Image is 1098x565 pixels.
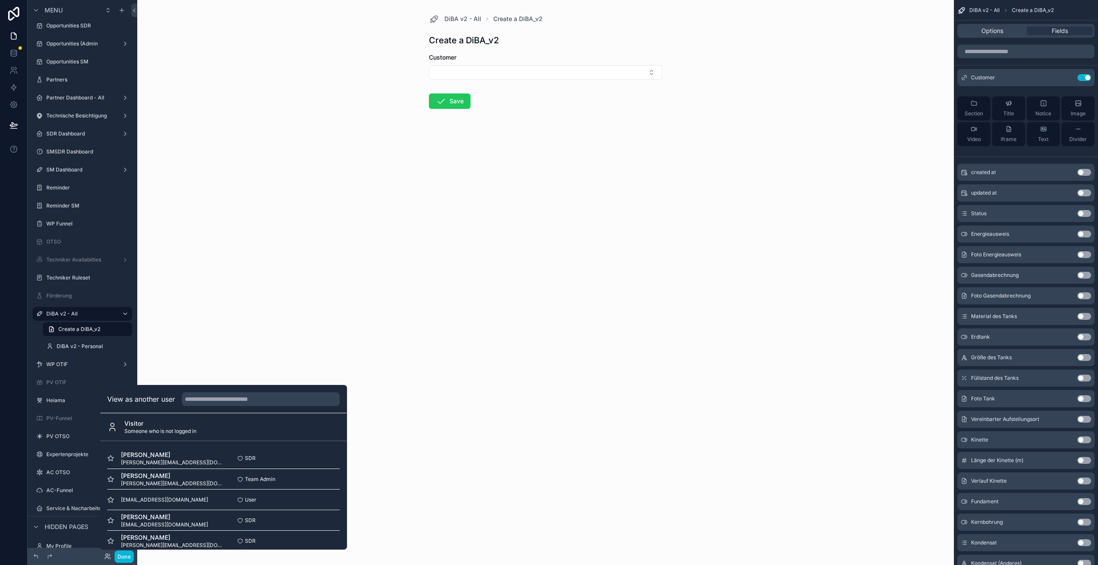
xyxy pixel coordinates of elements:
label: PV OTSO [46,433,130,440]
h1: Create a DiBA_v2 [429,34,499,46]
span: [EMAIL_ADDRESS][DOMAIN_NAME] [121,496,208,503]
a: Heiama [33,394,132,407]
label: PV OTIF [46,379,130,386]
label: DiBA v2 - Personal [57,343,130,350]
span: [PERSON_NAME] [121,533,223,542]
a: Techniker Ruleset [33,271,132,285]
span: DiBA v2 - All [444,15,481,23]
label: Partners [46,76,130,83]
a: WP OTIF [33,358,132,371]
a: Expertenprojekte [33,448,132,461]
button: Done [115,550,134,563]
span: Energieausweis [971,231,1009,237]
span: Verlauf Kinette [971,478,1007,484]
label: Opportunities SM [46,58,130,65]
span: Image [1071,110,1086,117]
span: Team Admin [245,476,275,483]
span: Menu [45,6,63,15]
span: Video [967,136,981,143]
a: PV-Funnel [33,412,132,425]
span: Foto Gasendabrechnung [971,292,1031,299]
label: Techniker Ruleset [46,274,130,281]
button: Section [957,96,990,120]
span: Länge der Kinette (m) [971,457,1023,464]
button: Video [957,122,990,146]
span: created at [971,169,996,176]
label: My Profile [46,543,130,550]
label: SM Dashboard [46,166,118,173]
a: My Profile [33,539,132,553]
label: DiBA v2 - All [46,310,115,317]
a: Partners [33,73,132,87]
label: Partner Dashboard - All [46,94,118,101]
span: Gasendabrechnung [971,272,1019,279]
a: Opportunities SM [33,55,132,69]
label: WP Funnel [46,220,130,227]
a: Create a DiBA_v2 [493,15,543,23]
span: Foto Tank [971,395,995,402]
span: Options [981,27,1003,35]
a: WP Funnel [33,217,132,231]
a: Partner Dashboard - All [33,91,132,105]
span: SDR [245,517,256,524]
span: Vereinbarter Aufstellungsort [971,416,1039,423]
label: SMSDR Dashboard [46,148,130,155]
a: AC-Funnel [33,484,132,497]
h2: View as another user [107,394,175,404]
label: Techniker Availabilties [46,256,118,263]
span: [PERSON_NAME] [121,451,223,459]
span: iframe [1001,136,1017,143]
button: Title [992,96,1025,120]
span: Someone who is not logged in [124,428,196,435]
span: Status [971,210,986,217]
a: Opportunities SDR [33,19,132,33]
span: [PERSON_NAME][EMAIL_ADDRESS][DOMAIN_NAME] [121,459,223,466]
a: PV OTSO [33,430,132,443]
span: Foto Energieausweis [971,251,1021,258]
a: OTSO [33,235,132,249]
button: Select Button [429,65,662,80]
a: Reminder SM [33,199,132,213]
span: User [245,496,256,503]
button: Text [1027,122,1060,146]
span: Customer [971,74,995,81]
span: Section [965,110,983,117]
label: WP OTIF [46,361,118,368]
span: Füllstand des Tanks [971,375,1019,382]
a: AC OTSO [33,466,132,479]
span: Erdtank [971,334,990,340]
span: updated at [971,189,997,196]
a: Create a DiBA_v2 [43,322,132,336]
a: Technische Besichtigung [33,109,132,123]
button: Notice [1027,96,1060,120]
button: Image [1062,96,1095,120]
button: iframe [992,122,1025,146]
span: Kinette [971,436,988,443]
a: SM Dashboard [33,163,132,177]
a: Förderung [33,289,132,303]
label: Opportunities SDR [46,22,130,29]
span: Notice [1035,110,1051,117]
label: AC-Funnel [46,487,130,494]
span: Material des Tanks [971,313,1017,320]
a: PV OTIF [33,376,132,389]
span: Divider [1069,136,1087,143]
span: Create a DiBA_v2 [1012,7,1054,14]
a: SDR Dashboard [33,127,132,141]
a: Reminder [33,181,132,195]
span: Fields [1052,27,1068,35]
span: [PERSON_NAME][EMAIL_ADDRESS][DOMAIN_NAME] [121,542,223,549]
label: SDR Dashboard [46,130,118,137]
span: Create a DiBA_v2 [58,326,100,333]
a: DiBA v2 - All [33,307,132,321]
label: Technische Besichtigung [46,112,118,119]
span: Größe des Tanks [971,354,1012,361]
span: [EMAIL_ADDRESS][DOMAIN_NAME] [121,521,208,528]
button: Save [429,93,471,109]
span: Hidden pages [45,523,88,531]
label: Opportunities (Admin [46,40,118,47]
a: Techniker Availabilties [33,253,132,267]
a: DiBA v2 - All [429,14,481,24]
span: Kernbohrung [971,519,1003,526]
